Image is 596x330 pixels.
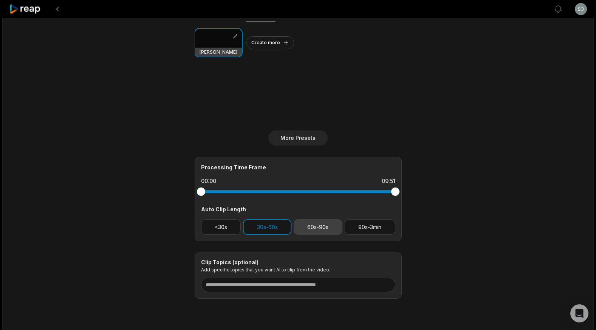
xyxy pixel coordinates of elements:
[246,36,294,49] button: Create more
[201,163,395,171] div: Processing Time Frame
[570,304,588,322] div: Open Intercom Messenger
[345,219,395,235] button: 90s-3min
[201,259,395,266] div: Clip Topics (optional)
[294,219,342,235] button: 60s-90s
[201,219,241,235] button: <30s
[201,267,395,273] p: Add specific topics that you want AI to clip from the video.
[200,49,237,55] h3: [PERSON_NAME]
[382,177,395,185] div: 09:51
[201,205,395,213] div: Auto Clip Length
[201,177,216,185] div: 00:00
[268,130,328,146] button: More Presets
[243,219,291,235] button: 30s-60s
